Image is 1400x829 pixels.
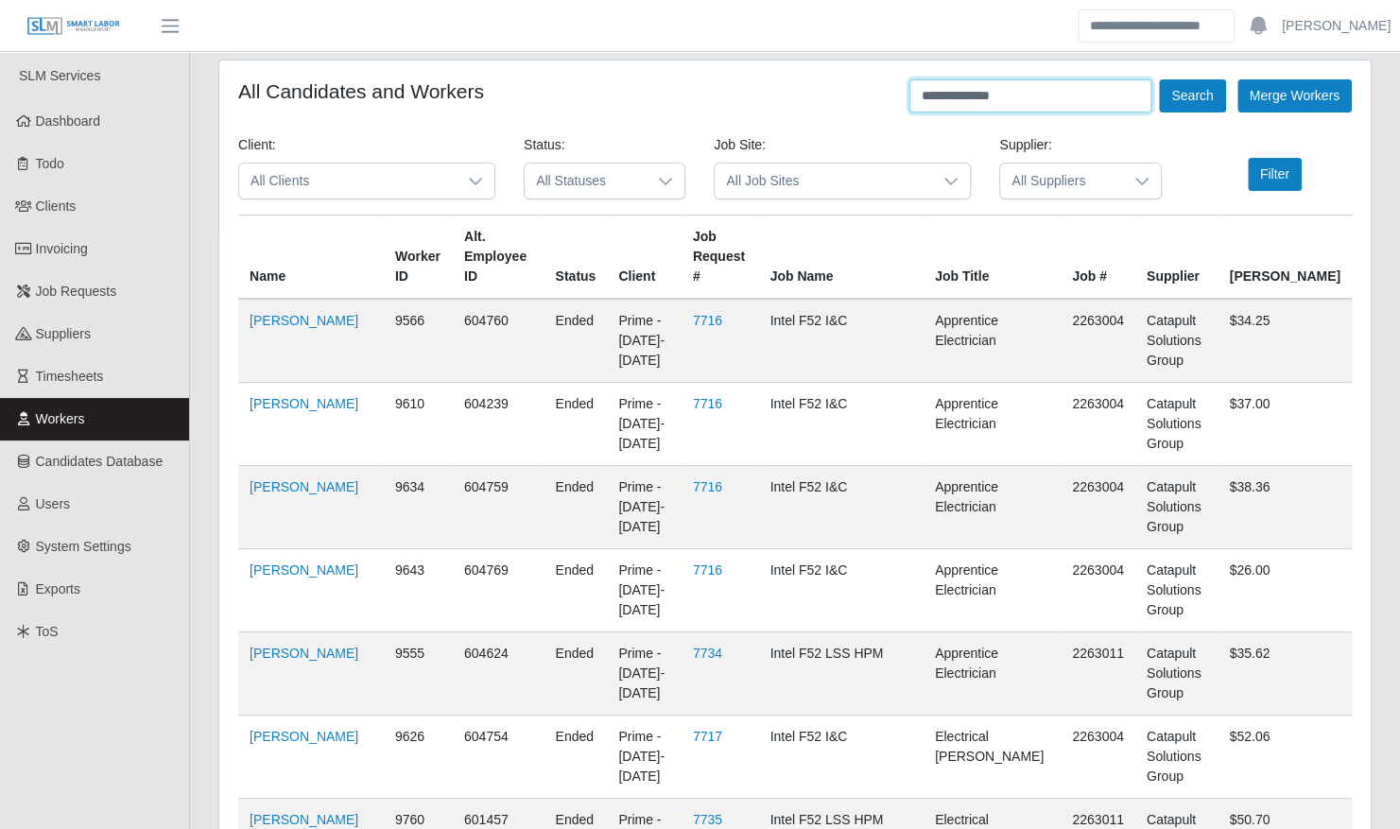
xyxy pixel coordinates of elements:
span: Invoicing [36,241,88,256]
td: Intel F52 I&C [758,716,923,799]
td: 604624 [453,632,544,716]
td: Prime - [DATE]-[DATE] [607,383,681,466]
td: 2263004 [1061,299,1135,383]
a: [PERSON_NAME] [250,646,358,661]
td: ended [544,299,607,383]
span: Clients [36,199,77,214]
th: Job Request # [682,216,759,300]
span: All Suppliers [1000,164,1122,199]
a: [PERSON_NAME] [250,396,358,411]
td: 9634 [384,466,453,549]
th: Job Title [924,216,1061,300]
td: 604769 [453,549,544,632]
td: ended [544,549,607,632]
th: Supplier [1135,216,1219,300]
span: Users [36,496,71,511]
a: 7716 [693,479,722,494]
td: 9643 [384,549,453,632]
button: Merge Workers [1237,79,1352,112]
span: All Statuses [525,164,647,199]
td: 2263004 [1061,383,1135,466]
a: 7716 [693,396,722,411]
a: 7734 [693,646,722,661]
td: 2263011 [1061,632,1135,716]
a: 7716 [693,313,722,328]
td: Catapult Solutions Group [1135,632,1219,716]
span: ToS [36,624,59,639]
th: Client [607,216,681,300]
td: 9610 [384,383,453,466]
th: Job # [1061,216,1135,300]
a: 7716 [693,562,722,578]
td: 604759 [453,466,544,549]
td: ended [544,383,607,466]
span: All Job Sites [715,164,932,199]
td: Catapult Solutions Group [1135,716,1219,799]
td: Catapult Solutions Group [1135,466,1219,549]
td: Electrical [PERSON_NAME] [924,716,1061,799]
td: Catapult Solutions Group [1135,383,1219,466]
td: Prime - [DATE]-[DATE] [607,632,681,716]
td: 2263004 [1061,466,1135,549]
th: Worker ID [384,216,453,300]
td: ended [544,716,607,799]
a: [PERSON_NAME] [250,562,358,578]
span: Todo [36,156,64,171]
td: Prime - [DATE]-[DATE] [607,299,681,383]
td: Intel F52 I&C [758,383,923,466]
td: ended [544,466,607,549]
td: Prime - [DATE]-[DATE] [607,549,681,632]
span: Candidates Database [36,454,164,469]
th: Job Name [758,216,923,300]
td: Catapult Solutions Group [1135,299,1219,383]
td: 604760 [453,299,544,383]
span: SLM Services [19,68,100,83]
td: $34.25 [1218,299,1352,383]
td: $26.00 [1218,549,1352,632]
img: SLM Logo [26,16,121,37]
td: 2263004 [1061,549,1135,632]
td: Catapult Solutions Group [1135,549,1219,632]
a: 7735 [693,812,722,827]
td: 2263004 [1061,716,1135,799]
h4: All Candidates and Workers [238,79,484,103]
td: Apprentice Electrician [924,383,1061,466]
a: 7717 [693,729,722,744]
button: Search [1159,79,1225,112]
label: Status: [524,135,565,155]
td: 9626 [384,716,453,799]
span: Timesheets [36,369,104,384]
label: Supplier: [999,135,1051,155]
th: [PERSON_NAME] [1218,216,1352,300]
td: Prime - [DATE]-[DATE] [607,716,681,799]
span: Dashboard [36,113,101,129]
th: Alt. Employee ID [453,216,544,300]
td: 9566 [384,299,453,383]
td: 9555 [384,632,453,716]
td: Intel F52 I&C [758,549,923,632]
a: [PERSON_NAME] [250,479,358,494]
th: Status [544,216,607,300]
td: Apprentice Electrician [924,632,1061,716]
span: Suppliers [36,326,91,341]
td: $52.06 [1218,716,1352,799]
td: ended [544,632,607,716]
td: Apprentice Electrician [924,466,1061,549]
span: All Clients [239,164,457,199]
td: Apprentice Electrician [924,299,1061,383]
td: $38.36 [1218,466,1352,549]
td: $37.00 [1218,383,1352,466]
span: Job Requests [36,284,117,299]
label: Job Site: [714,135,765,155]
td: 604754 [453,716,544,799]
td: Intel F52 I&C [758,466,923,549]
td: Apprentice Electrician [924,549,1061,632]
button: Filter [1248,158,1302,191]
td: $35.62 [1218,632,1352,716]
a: [PERSON_NAME] [250,729,358,744]
span: Workers [36,411,85,426]
span: System Settings [36,539,131,554]
span: Exports [36,581,80,596]
td: Prime - [DATE]-[DATE] [607,466,681,549]
input: Search [1078,9,1235,43]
